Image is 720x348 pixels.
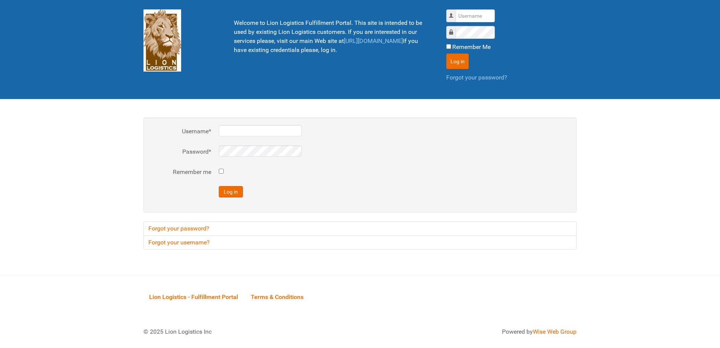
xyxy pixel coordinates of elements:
[219,186,243,197] button: Log in
[446,74,507,81] a: Forgot your password?
[446,53,469,69] button: Log in
[143,37,181,44] a: Lion Logistics
[138,322,356,342] div: © 2025 Lion Logistics Inc
[143,221,577,236] a: Forgot your password?
[143,235,577,250] a: Forgot your username?
[369,327,577,336] div: Powered by
[149,293,238,301] span: Lion Logistics - Fulfillment Portal
[245,285,309,308] a: Terms & Conditions
[452,43,491,52] label: Remember Me
[151,147,211,156] label: Password
[143,285,244,308] a: Lion Logistics - Fulfillment Portal
[251,293,304,301] span: Terms & Conditions
[151,127,211,136] label: Username
[234,18,427,55] p: Welcome to Lion Logistics Fulfillment Portal. This site is intended to be used by existing Lion L...
[456,9,495,22] input: Username
[151,168,211,177] label: Remember me
[143,9,181,72] img: Lion Logistics
[344,37,403,44] a: [URL][DOMAIN_NAME]
[533,328,577,335] a: Wise Web Group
